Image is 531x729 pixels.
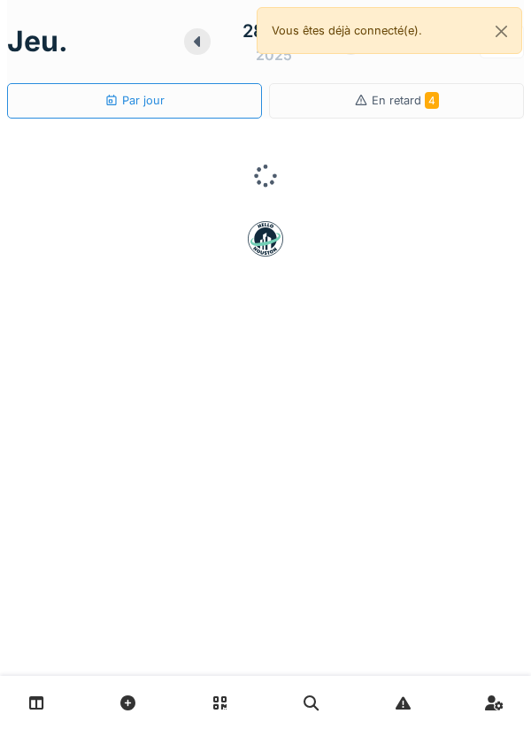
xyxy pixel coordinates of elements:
[425,92,439,109] span: 4
[7,25,68,58] h1: jeu.
[372,94,439,107] span: En retard
[242,18,306,44] div: 28 août
[104,92,165,109] div: Par jour
[257,7,522,54] div: Vous êtes déjà connecté(e).
[248,221,283,257] img: badge-BVDL4wpA.svg
[256,44,292,65] div: 2025
[481,8,521,55] button: Close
